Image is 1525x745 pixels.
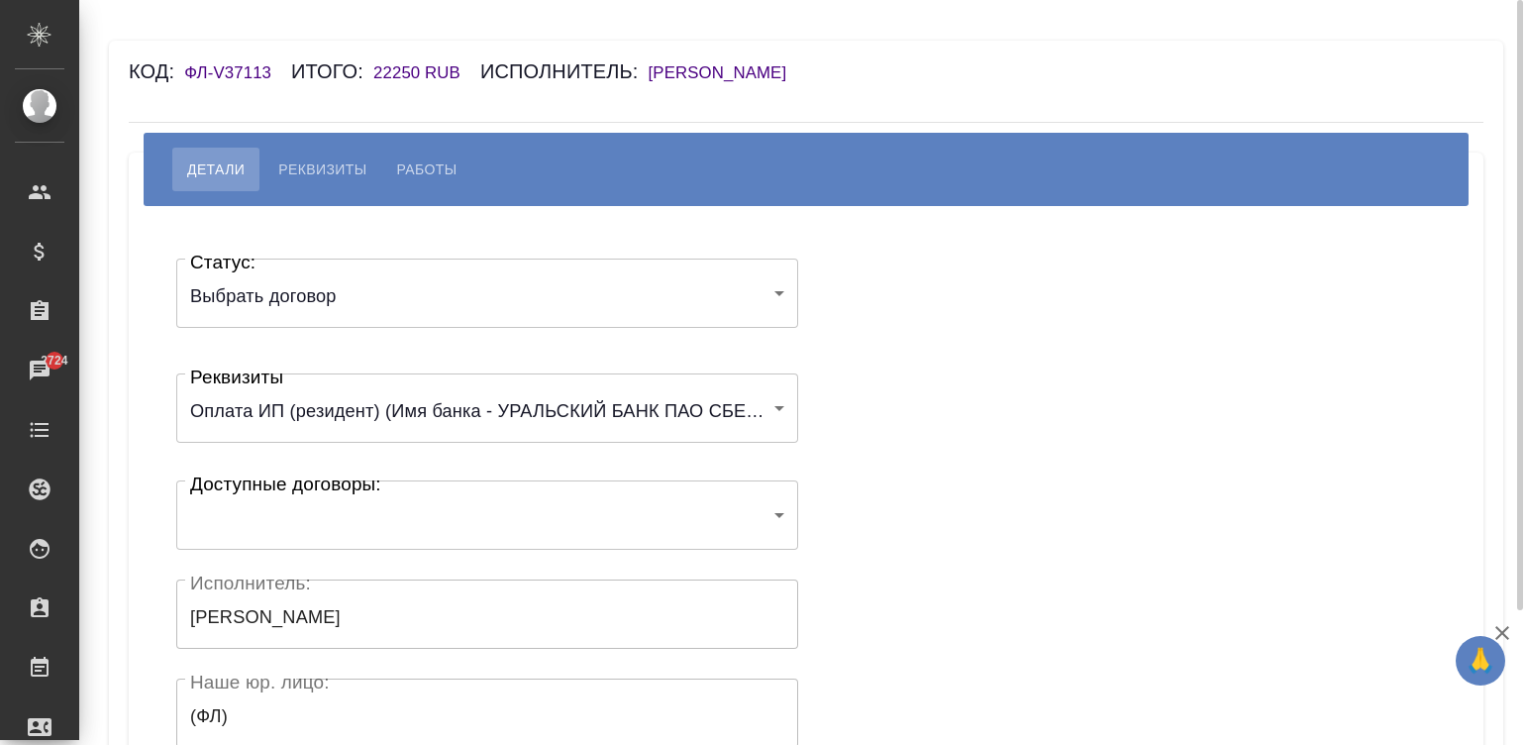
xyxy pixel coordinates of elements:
div: ​ [176,490,798,549]
div: Выбрать договор [176,268,798,327]
span: Детали [187,158,245,181]
span: Работы [397,158,457,181]
button: 🙏 [1456,636,1505,686]
span: Реквизиты [278,158,366,181]
h6: Исполнитель: [480,60,649,82]
div: Оплата ИП (резидент) (Имя банка - УРАЛЬСКИЙ БАНК ПАО СБЕРБАНК / Корреспондентский счет - 30101 81... [176,383,798,442]
h6: [PERSON_NAME] [649,63,807,82]
h6: Итого: [291,60,373,82]
a: 2724 [5,346,74,395]
h6: Код: [129,60,184,82]
span: 🙏 [1464,640,1497,682]
span: 2724 [29,351,79,371]
h6: 22250 RUB [373,63,480,82]
h6: ФЛ-V37113 [184,63,291,82]
a: [PERSON_NAME] [649,65,807,81]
